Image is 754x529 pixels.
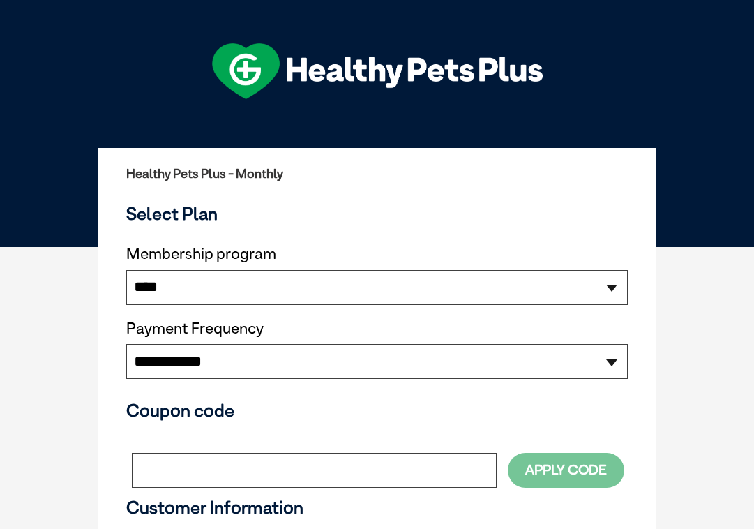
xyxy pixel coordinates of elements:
h3: Customer Information [126,497,628,518]
h2: Healthy Pets Plus - Monthly [126,167,628,181]
label: Membership program [126,245,628,263]
h3: Select Plan [126,203,628,224]
img: hpp-logo-landscape-green-white.png [212,43,543,99]
h3: Coupon code [126,400,628,421]
label: Payment Frequency [126,320,264,338]
button: Apply Code [508,453,624,487]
